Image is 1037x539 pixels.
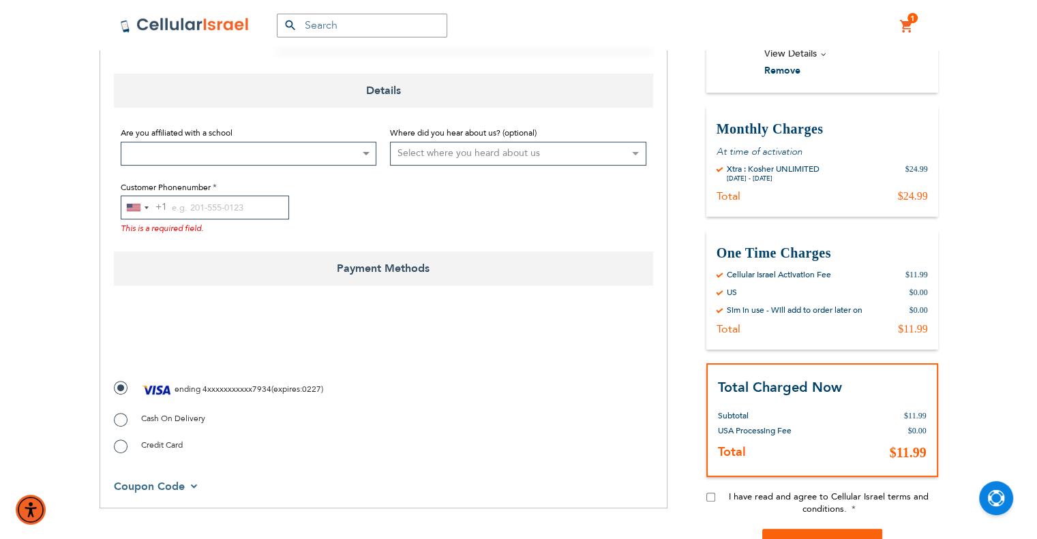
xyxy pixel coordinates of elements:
div: Total [717,322,740,336]
div: Accessibility Menu [16,495,46,525]
span: ending [175,384,200,395]
span: $11.99 [890,445,927,460]
strong: Total Charged Now [718,378,842,397]
span: $0.00 [908,426,927,435]
span: This is a required field. [121,223,203,234]
span: Cash On Delivery [141,413,205,424]
span: $11.99 [904,411,927,420]
div: $0.00 [910,287,928,298]
div: $24.99 [905,164,928,183]
img: Cellular Israel Logo [120,17,250,33]
div: $11.99 [898,322,927,336]
p: At time of activation [717,145,928,158]
input: Search [277,14,447,37]
button: Selected country [121,196,167,219]
div: Sim in use - Will add to order later on [727,305,862,315]
span: Credit Card [141,440,183,450]
img: Visa [141,380,172,400]
span: Details [114,74,653,108]
div: $24.99 [898,189,928,203]
span: Remove [764,64,800,77]
div: $0.00 [910,305,928,315]
input: e.g. 201-555-0123 [121,196,289,219]
h3: One Time Charges [717,244,928,262]
span: 1 [910,13,915,24]
span: Payment Methods [114,251,653,286]
span: View Details [764,47,817,60]
span: expires [273,384,300,395]
span: Customer Phonenumber [121,182,211,193]
div: Cellular Israel Activation Fee [727,269,831,280]
span: 0227 [302,384,321,395]
div: $11.99 [905,269,928,280]
h3: Monthly Charges [717,120,928,138]
span: 4xxxxxxxxxxx7934 [202,384,271,395]
div: Xtra : Kosher UNLIMITED [727,164,820,174]
a: 1 [899,18,914,35]
label: ( : ) [114,380,323,400]
div: Total [717,189,740,203]
span: USA Processing Fee [718,425,792,436]
div: +1 [155,199,167,216]
span: Are you affiliated with a school [121,127,232,138]
div: US [727,287,737,298]
span: Where did you hear about us? (optional) [390,127,537,138]
span: Coupon Code [114,479,185,494]
strong: Total [718,444,746,461]
div: [DATE] - [DATE] [727,174,820,183]
span: I have read and agree to Cellular Israel terms and conditions. [729,491,929,515]
iframe: reCAPTCHA [114,316,321,369]
th: Subtotal [718,398,824,423]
